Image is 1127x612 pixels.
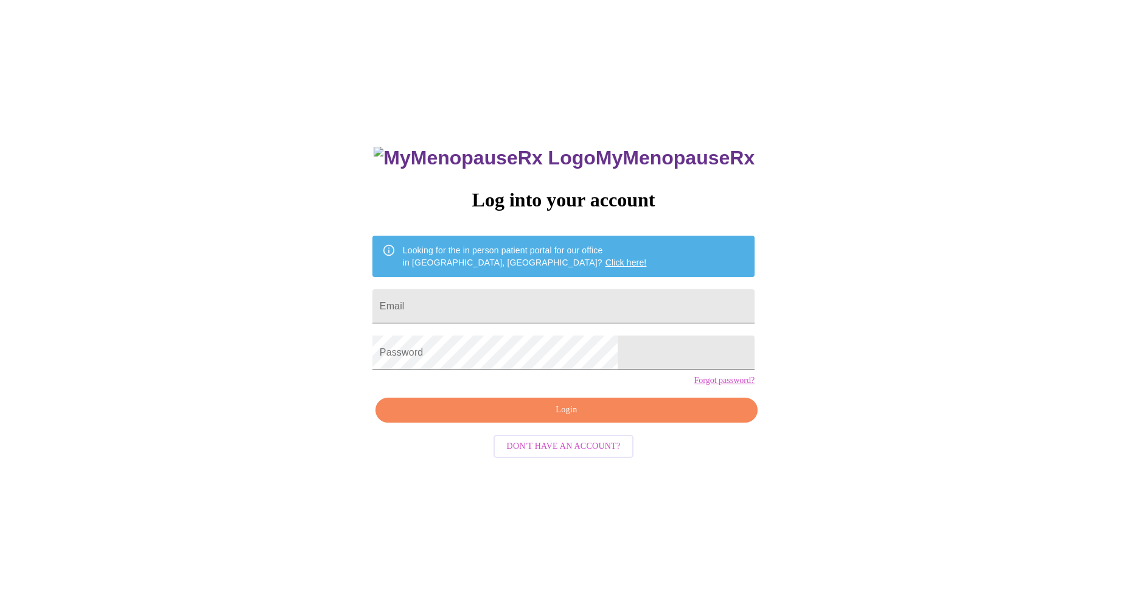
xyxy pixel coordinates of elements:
img: MyMenopauseRx Logo [374,147,595,169]
a: Click here! [605,258,647,267]
button: Don't have an account? [494,435,634,459]
button: Login [375,398,758,423]
h3: Log into your account [372,189,755,211]
span: Login [389,403,744,418]
div: Looking for the in person patient portal for our office in [GEOGRAPHIC_DATA], [GEOGRAPHIC_DATA]? [403,239,647,273]
a: Don't have an account? [490,440,637,450]
a: Forgot password? [694,376,755,385]
span: Don't have an account? [507,439,621,454]
h3: MyMenopauseRx [374,147,755,169]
